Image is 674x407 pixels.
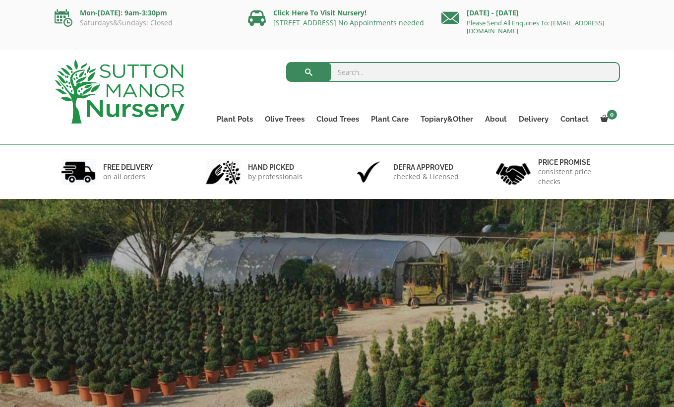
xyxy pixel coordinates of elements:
[595,112,620,126] a: 0
[554,112,595,126] a: Contact
[513,112,554,126] a: Delivery
[538,158,613,167] h6: Price promise
[393,172,459,182] p: checked & Licensed
[479,112,513,126] a: About
[55,60,184,124] img: logo
[393,163,459,172] h6: Defra approved
[273,18,424,27] a: [STREET_ADDRESS] No Appointments needed
[607,110,617,120] span: 0
[273,8,367,17] a: Click Here To Visit Nursery!
[55,7,233,19] p: Mon-[DATE]: 9am-3:30pm
[61,159,96,185] img: 1.jpg
[55,19,233,27] p: Saturdays&Sundays: Closed
[248,172,303,182] p: by professionals
[441,7,620,19] p: [DATE] - [DATE]
[259,112,310,126] a: Olive Trees
[211,112,259,126] a: Plant Pots
[310,112,365,126] a: Cloud Trees
[286,62,620,82] input: Search...
[248,163,303,172] h6: hand picked
[496,157,531,187] img: 4.jpg
[351,159,386,185] img: 3.jpg
[467,18,604,35] a: Please Send All Enquiries To: [EMAIL_ADDRESS][DOMAIN_NAME]
[206,159,241,185] img: 2.jpg
[415,112,479,126] a: Topiary&Other
[538,167,613,187] p: consistent price checks
[103,163,153,172] h6: FREE DELIVERY
[365,112,415,126] a: Plant Care
[103,172,153,182] p: on all orders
